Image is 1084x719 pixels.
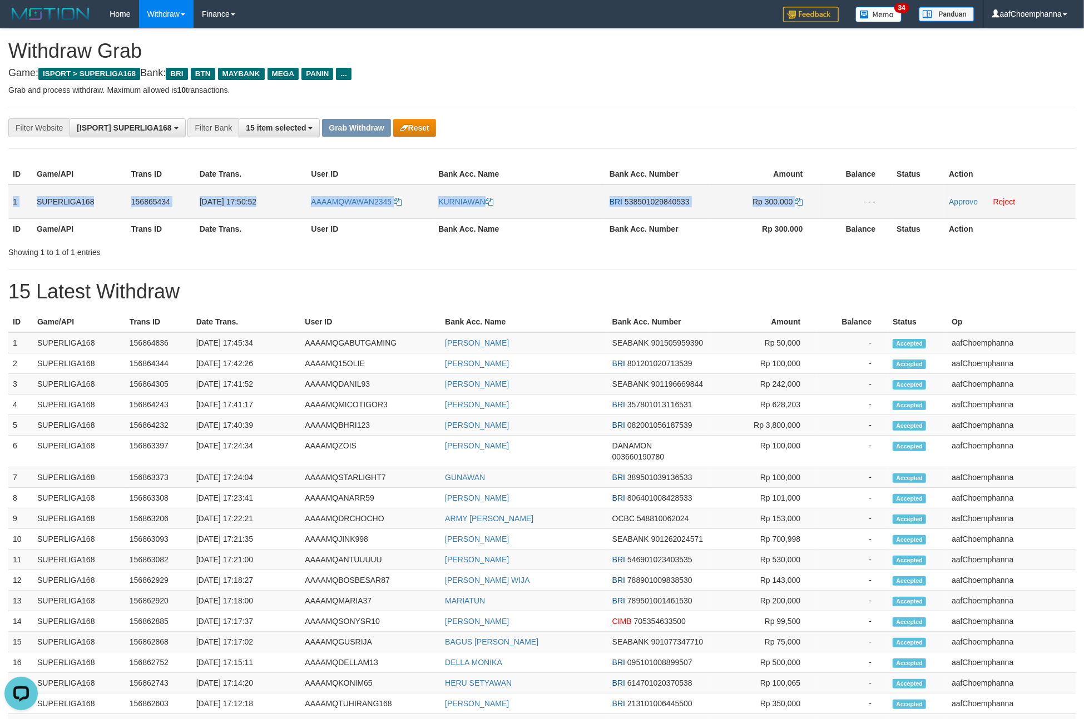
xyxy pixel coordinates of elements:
td: - [817,395,888,415]
span: Accepted [893,515,926,524]
td: SUPERLIGA168 [33,467,125,488]
h1: Withdraw Grab [8,40,1076,62]
span: Accepted [893,597,926,606]
a: MARIATUN [445,596,485,605]
p: Grab and process withdraw. Maximum allowed is transactions. [8,84,1076,96]
th: Trans ID [127,164,195,184]
td: AAAAMQGUSRIJA [300,632,440,652]
span: Accepted [893,535,926,545]
span: Copy 789501001461530 to clipboard [627,596,692,605]
span: Accepted [893,339,926,348]
button: [ISPORT] SUPERLIGA168 [70,118,185,137]
td: 156862603 [125,693,192,714]
span: Copy 901077347710 to clipboard [651,637,703,646]
a: [PERSON_NAME] [445,359,509,368]
td: [DATE] 17:45:34 [192,332,301,353]
td: AAAAMQMICOTIGOR3 [300,395,440,415]
td: SUPERLIGA168 [33,632,125,652]
td: AAAAMQDRCHOCHO [300,508,440,529]
td: Rp 100,065 [711,673,818,693]
td: aafChoemphanna [947,436,1076,467]
th: Balance [817,312,888,332]
td: - [817,611,888,632]
td: 156864836 [125,332,192,353]
td: Rp 700,998 [711,529,818,550]
span: SEABANK [612,380,649,388]
td: 10 [8,529,33,550]
td: 6 [8,436,33,467]
td: AAAAMQSTARLIGHT7 [300,467,440,488]
span: BRI [612,359,625,368]
th: User ID [306,164,434,184]
th: Bank Acc. Name [434,218,605,239]
td: - [817,374,888,395]
th: Date Trans. [195,164,307,184]
td: SUPERLIGA168 [33,550,125,570]
div: Filter Bank [187,118,239,137]
span: Accepted [893,617,926,627]
td: 8 [8,488,33,508]
td: SUPERLIGA168 [33,611,125,632]
th: Trans ID [125,312,192,332]
th: Bank Acc. Number [608,312,711,332]
td: [DATE] 17:40:39 [192,415,301,436]
td: SUPERLIGA168 [33,488,125,508]
button: 15 item selected [239,118,320,137]
a: [PERSON_NAME] [445,493,509,502]
span: Accepted [893,380,926,390]
a: [PERSON_NAME] [445,617,509,626]
td: 1 [8,332,33,353]
td: AAAAMQKONIM65 [300,673,440,693]
span: Copy 614701020370538 to clipboard [627,678,692,687]
td: - [817,508,888,529]
td: 156862743 [125,673,192,693]
span: Rp 300.000 [753,197,793,206]
td: Rp 50,000 [711,332,818,353]
td: AAAAMQBOSBESAR87 [300,570,440,591]
th: Status [888,312,947,332]
span: BTN [191,68,215,80]
td: - [817,570,888,591]
td: 12 [8,570,33,591]
th: Balance [819,164,892,184]
a: KURNIAWAN [438,197,493,206]
td: 2 [8,353,33,374]
button: Grab Withdraw [322,119,390,137]
td: Rp 99,500 [711,611,818,632]
td: SUPERLIGA168 [33,395,125,415]
td: 5 [8,415,33,436]
td: [DATE] 17:42:26 [192,353,301,374]
td: 156863082 [125,550,192,570]
img: Button%20Memo.svg [855,7,902,22]
td: 156863373 [125,467,192,488]
a: BAGUS [PERSON_NAME] [445,637,538,646]
span: PANIN [301,68,333,80]
td: [DATE] 17:14:20 [192,673,301,693]
td: aafChoemphanna [947,415,1076,436]
a: [PERSON_NAME] [445,338,509,347]
td: 156863308 [125,488,192,508]
span: Accepted [893,576,926,586]
th: Action [944,164,1076,184]
td: - [817,415,888,436]
td: - [817,488,888,508]
div: Showing 1 to 1 of 1 entries [8,242,443,258]
th: Action [944,218,1076,239]
td: aafChoemphanna [947,529,1076,550]
th: Amount [710,164,820,184]
span: Accepted [893,679,926,688]
span: Copy 213101006445500 to clipboard [627,699,692,708]
th: Bank Acc. Name [440,312,608,332]
a: Approve [949,197,978,206]
a: [PERSON_NAME] [445,699,509,708]
strong: 10 [177,86,186,94]
span: Copy 538501029840533 to clipboard [625,197,690,206]
td: 13 [8,591,33,611]
td: Rp 100,000 [711,353,818,374]
td: - [817,467,888,488]
td: - [817,632,888,652]
td: Rp 100,000 [711,436,818,467]
th: Trans ID [127,218,195,239]
span: Copy 095101008899507 to clipboard [627,658,692,667]
td: Rp 100,000 [711,467,818,488]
